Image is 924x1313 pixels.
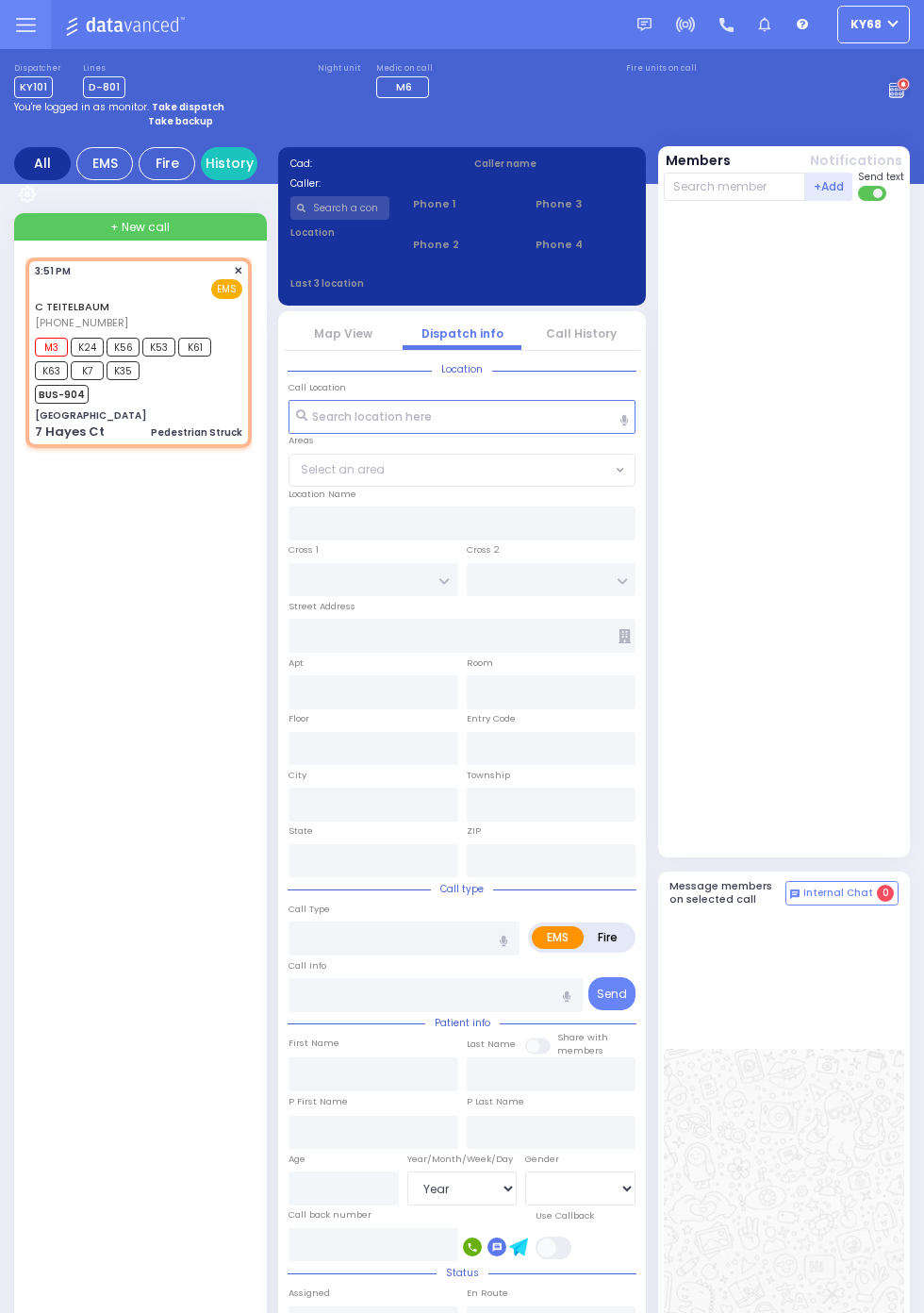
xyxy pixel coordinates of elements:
[376,63,435,75] label: Medic on call
[431,882,493,896] span: Call type
[666,151,731,171] button: Members
[396,79,412,94] span: M6
[139,147,195,180] div: Fire
[14,147,71,180] div: All
[467,769,510,782] label: Township
[837,6,910,43] button: ky68
[536,1209,594,1222] label: Use Callback
[421,325,503,341] a: Dispatch info
[858,170,904,184] span: Send text
[318,63,360,75] label: Night unit
[467,656,493,670] label: Room
[467,1287,508,1300] label: En Route
[289,381,346,394] label: Call Location
[805,173,852,201] button: +Add
[790,889,800,899] img: comment-alt.png
[289,400,635,434] input: Search location here
[858,184,888,203] label: Turn off text
[467,712,516,725] label: Entry Code
[289,1153,305,1166] label: Age
[71,338,104,357] span: K24
[474,157,635,171] label: Caller name
[35,299,109,314] a: C TEITELBAUM
[35,338,68,357] span: M3
[557,1031,608,1043] small: Share with
[290,276,463,291] label: Last 3 location
[467,1038,516,1051] label: Last Name
[35,408,146,423] div: [GEOGRAPHIC_DATA]
[289,824,313,838] label: State
[107,361,140,380] span: K35
[467,1095,524,1108] label: P Last Name
[289,656,304,670] label: Apt
[35,423,105,441] div: 7 Hayes Ct
[546,325,617,341] a: Call History
[290,225,389,240] label: Location
[289,712,309,725] label: Floor
[525,1153,559,1166] label: Gender
[289,1037,339,1050] label: First Name
[626,63,697,75] label: Fire units on call
[35,385,89,404] span: BUS-904
[14,76,53,98] span: KY101
[425,1016,500,1030] span: Patient info
[437,1266,488,1280] span: Status
[289,959,326,972] label: Call Info
[201,147,257,180] a: History
[289,769,306,782] label: City
[211,279,242,299] span: EMS
[290,176,451,191] label: Caller:
[810,151,902,171] button: Notifications
[536,196,635,212] span: Phone 3
[14,100,149,114] span: You're logged in as monitor.
[289,1287,330,1300] label: Assigned
[289,1095,348,1108] label: P First Name
[76,147,133,180] div: EMS
[413,196,512,212] span: Phone 1
[234,263,242,279] span: ✕
[35,315,128,330] span: [PHONE_NUMBER]
[536,237,635,253] span: Phone 4
[583,926,633,949] label: Fire
[65,13,190,37] img: Logo
[877,885,894,902] span: 0
[785,881,899,906] button: Internal Chat 0
[432,362,492,376] span: Location
[110,219,170,236] span: + New call
[290,196,389,220] input: Search a contact
[289,600,355,613] label: Street Address
[413,237,512,253] span: Phone 2
[35,264,71,278] span: 3:51 PM
[107,338,140,357] span: K56
[619,629,631,643] span: Other building occupants
[289,1208,371,1222] label: Call back number
[83,76,125,98] span: D-801
[289,903,330,916] label: Call Type
[850,16,882,33] span: ky68
[532,926,584,949] label: EMS
[289,488,356,501] label: Location Name
[289,543,319,557] label: Cross 1
[14,63,61,75] label: Dispatcher
[152,100,224,114] strong: Take dispatch
[467,543,500,557] label: Cross 2
[289,434,314,447] label: Areas
[290,157,451,171] label: Cad:
[803,887,873,900] span: Internal Chat
[142,338,175,357] span: K53
[71,361,104,380] span: K7
[148,114,213,128] strong: Take backup
[301,461,385,478] span: Select an area
[407,1153,518,1166] div: Year/Month/Week/Day
[669,880,786,905] h5: Message members on selected call
[467,824,481,838] label: ZIP
[637,18,652,32] img: message.svg
[557,1044,603,1056] span: members
[83,63,125,75] label: Lines
[151,425,242,440] div: Pedestrian Struck
[664,173,806,201] input: Search member
[178,338,211,357] span: K61
[35,361,68,380] span: K63
[314,325,372,341] a: Map View
[588,977,635,1010] button: Send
